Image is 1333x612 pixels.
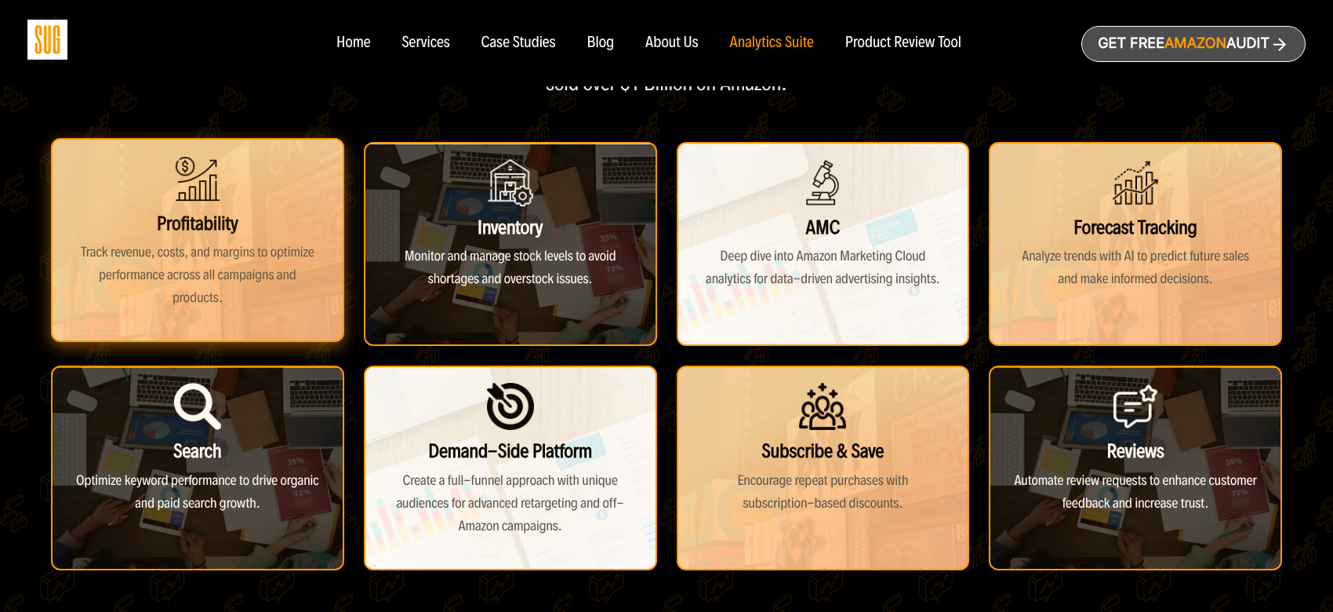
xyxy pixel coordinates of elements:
a: Blog [587,35,615,52]
img: Sug [27,20,67,60]
a: About Us [645,35,699,52]
a: Product Review Tool [845,35,961,52]
a: Analytics Suite [730,35,814,52]
a: Case Studies [481,35,556,52]
a: Services [401,35,449,52]
span: Amazon [1164,35,1226,52]
a: Get freeAmazonAudit [1081,26,1306,62]
a: Home [336,35,370,52]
